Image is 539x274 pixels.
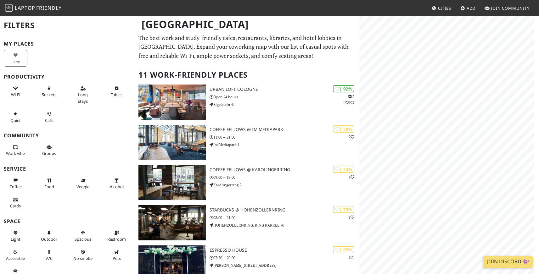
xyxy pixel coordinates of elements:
span: Video/audio calls [45,118,53,123]
p: Open 24 hours [210,94,359,100]
button: Accessible [4,247,27,263]
h3: Service [4,166,131,172]
button: Wi-Fi [4,83,27,100]
p: Eigelstein 41 [210,101,359,107]
a: LaptopFriendly LaptopFriendly [5,3,62,14]
span: Add [467,5,476,11]
button: Food [37,175,61,192]
p: 1 [349,255,354,260]
p: HOHENZOLLERNRING, RING KARREE 70 [210,222,359,228]
button: Coffee [4,175,27,192]
span: Pet friendly [113,255,121,261]
a: Add [458,3,478,14]
button: No smoke [71,247,95,263]
h2: Filters [4,16,131,35]
h3: Coffee Fellows @ Im Mediapark [210,127,359,132]
p: Im Mediapark 1 [210,142,359,148]
button: Cards [4,195,27,211]
a: Join Discord 👾 [483,256,533,268]
button: Work vibe [4,142,27,159]
h3: Space [4,218,131,224]
a: Starbucks @ Hohenzollernring | 73% 1 Starbucks @ Hohenzollernring 08:00 – 21:00 HOHENZOLLERNRING,... [135,205,359,240]
span: Coffee [9,184,22,189]
p: 1 [349,174,354,180]
p: 2 [349,134,354,140]
span: Accessible [6,255,25,261]
a: Coffee Fellows @ Karolingerring | 73% 1 Coffee Fellows @ Karolingerring 09:00 – 19:00 Karolingerr... [135,165,359,200]
h3: URBAN LOFT Cologne [210,87,359,92]
button: Alcohol [105,175,128,192]
button: Calls [37,109,61,125]
div: | 73% [333,206,354,213]
p: 07:30 – 20:00 [210,255,359,261]
span: Smoke free [73,255,93,261]
span: Veggie [76,184,89,189]
span: Alcohol [110,184,124,189]
span: Quiet [10,118,21,123]
span: Group tables [42,151,56,156]
span: Cities [438,5,451,11]
button: Restroom [105,227,128,244]
button: Veggie [71,175,95,192]
div: | 78% [333,125,354,133]
span: Laptop [15,4,35,11]
a: Cities [429,3,454,14]
h3: Productivity [4,74,131,80]
p: The best work and study-friendly cafes, restaurants, libraries, and hotel lobbies in [GEOGRAPHIC_... [138,33,356,60]
p: 11:00 – 21:00 [210,134,359,140]
div: | 92% [333,85,354,92]
img: URBAN LOFT Cologne [138,85,206,120]
a: URBAN LOFT Cologne | 92% 211 URBAN LOFT Cologne Open 24 hours Eigelstein 41 [135,85,359,120]
button: Groups [37,142,61,159]
h3: Coffee Fellows @ Karolingerring [210,167,359,173]
a: Coffee Fellows @ Im Mediapark | 78% 2 Coffee Fellows @ Im Mediapark 11:00 – 21:00 Im Mediapark 1 [135,125,359,160]
p: 09:00 – 19:00 [210,174,359,180]
button: Outdoor [37,227,61,244]
h3: Starbucks @ Hohenzollernring [210,207,359,213]
span: Natural light [11,236,20,242]
p: Karolingerring 2 [210,182,359,188]
div: | 69% [333,246,354,253]
img: Coffee Fellows @ Im Mediapark [138,125,206,160]
button: Long stays [71,83,95,106]
h1: [GEOGRAPHIC_DATA] [137,16,358,33]
span: Spacious [75,236,91,242]
button: Pets [105,247,128,263]
p: 1 [349,214,354,220]
span: Credit cards [10,203,21,209]
img: Coffee Fellows @ Karolingerring [138,165,206,200]
span: Outdoor area [41,236,57,242]
div: | 73% [333,166,354,173]
img: LaptopFriendly [5,4,13,12]
button: Light [4,227,27,244]
span: Air conditioned [46,255,53,261]
h3: My Places [4,41,131,47]
span: Stable Wi-Fi [11,92,20,97]
span: Restroom [107,236,126,242]
button: Quiet [4,109,27,125]
button: Sockets [37,83,61,100]
button: Spacious [71,227,95,244]
span: Power sockets [42,92,56,97]
img: Starbucks @ Hohenzollernring [138,205,206,240]
p: [PERSON_NAME][STREET_ADDRESS] [210,262,359,268]
p: 2 1 1 [343,94,354,106]
button: Tables [105,83,128,100]
span: Food [44,184,54,189]
span: Long stays [78,92,88,104]
span: Friendly [36,4,61,11]
span: Work-friendly tables [111,92,122,97]
h2: 11 Work-Friendly Places [138,65,356,85]
button: A/C [37,247,61,263]
span: People working [6,151,25,156]
a: Join Community [482,3,532,14]
p: 08:00 – 21:00 [210,215,359,221]
h3: Espresso House [210,248,359,253]
span: Join Community [491,5,530,11]
h3: Community [4,133,131,139]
